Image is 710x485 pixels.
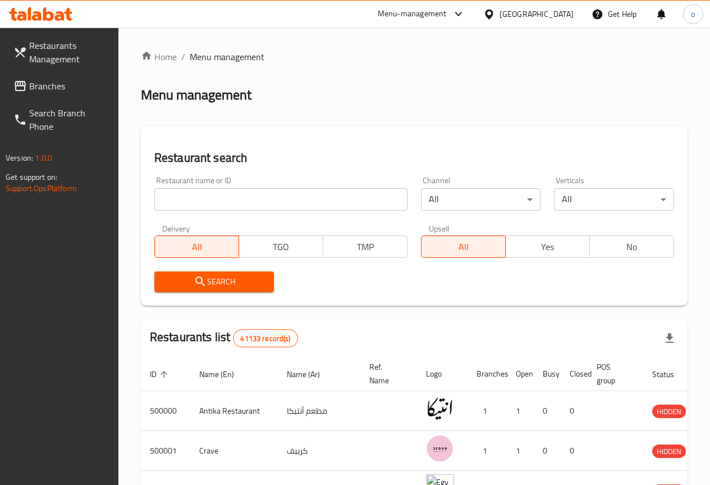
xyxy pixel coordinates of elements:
th: Busy [534,357,561,391]
span: Search Branch Phone [29,106,109,133]
span: 1.0.0 [35,151,52,165]
button: TGO [239,235,323,258]
span: All [426,239,501,255]
h2: Restaurants list [150,329,298,347]
span: 41133 record(s) [233,333,297,344]
span: Name (En) [199,368,249,381]
span: Branches [29,79,109,93]
span: No [594,239,670,255]
td: كرييف [278,431,360,471]
img: Antika Restaurant [426,395,454,423]
td: 1 [507,431,534,471]
th: Closed [561,357,588,391]
td: مطعم أنتيكا [278,391,360,431]
span: POS group [597,360,630,387]
button: All [154,235,239,258]
div: HIDDEN [652,445,686,458]
div: Export file [656,325,683,352]
a: Support.OpsPlatform [6,181,77,196]
td: 0 [561,431,588,471]
nav: breadcrumb [141,50,688,64]
a: Search Branch Phone [4,99,118,140]
img: Crave [426,434,454,463]
h2: Menu management [141,86,251,104]
span: TMP [328,239,403,255]
div: [GEOGRAPHIC_DATA] [500,8,574,20]
span: Menu management [190,50,264,64]
a: Restaurants Management [4,32,118,72]
td: 1 [468,391,507,431]
td: 1 [468,431,507,471]
span: o [691,8,695,20]
div: HIDDEN [652,405,686,418]
span: TGO [244,239,319,255]
a: Branches [4,72,118,99]
span: Version: [6,151,33,165]
span: Status [652,368,689,381]
span: Search [163,275,265,289]
input: Search for restaurant name or ID.. [154,188,407,211]
h2: Restaurant search [154,149,674,166]
span: Restaurants Management [29,39,109,66]
td: 0 [561,391,588,431]
button: All [421,235,506,258]
span: ID [150,368,171,381]
button: No [589,235,674,258]
th: Logo [417,357,468,391]
label: Delivery [162,224,190,232]
th: Open [507,357,534,391]
span: All [159,239,235,255]
a: Home [141,50,177,64]
label: Upsell [429,224,450,232]
td: 0 [534,431,561,471]
button: Yes [505,235,590,258]
td: 1 [507,391,534,431]
td: 500001 [141,431,190,471]
span: Ref. Name [369,360,404,387]
button: Search [154,271,274,292]
div: All [554,188,674,211]
th: Branches [468,357,507,391]
div: Total records count [233,329,297,347]
span: Get support on: [6,170,57,184]
span: Name (Ar) [287,368,335,381]
td: Crave [190,431,278,471]
div: Menu-management [378,7,447,21]
li: / [181,50,185,64]
td: 500000 [141,391,190,431]
span: HIDDEN [652,405,686,418]
div: All [421,188,541,211]
td: Antika Restaurant [190,391,278,431]
button: TMP [323,235,407,258]
td: 0 [534,391,561,431]
span: Yes [510,239,585,255]
span: HIDDEN [652,445,686,458]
